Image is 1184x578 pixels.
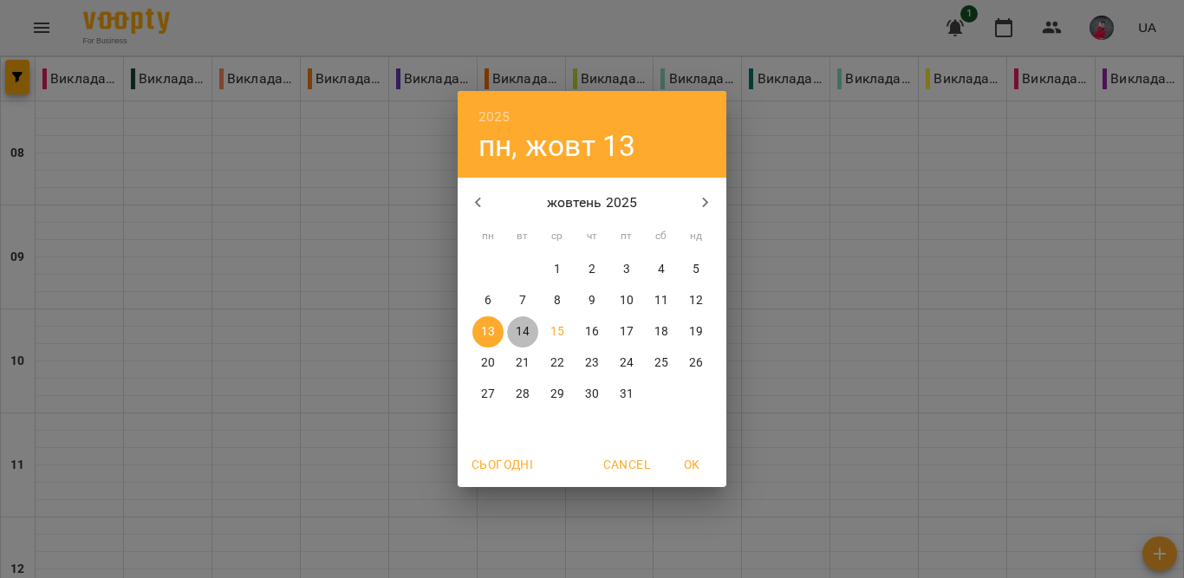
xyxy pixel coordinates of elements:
[472,285,504,316] button: 6
[576,254,608,285] button: 2
[542,316,573,347] button: 15
[481,354,495,372] p: 20
[542,347,573,379] button: 22
[576,347,608,379] button: 23
[689,292,703,309] p: 12
[550,386,564,403] p: 29
[620,323,634,341] p: 17
[472,379,504,410] button: 27
[542,254,573,285] button: 1
[507,285,538,316] button: 7
[472,454,533,475] span: Сьогодні
[485,292,491,309] p: 6
[596,449,657,480] button: Cancel
[542,285,573,316] button: 8
[620,354,634,372] p: 24
[620,386,634,403] p: 31
[623,261,630,278] p: 3
[550,354,564,372] p: 22
[585,386,599,403] p: 30
[472,228,504,245] span: пн
[472,347,504,379] button: 20
[680,254,712,285] button: 5
[507,379,538,410] button: 28
[507,347,538,379] button: 21
[481,323,495,341] p: 13
[680,228,712,245] span: нд
[585,323,599,341] p: 16
[516,323,530,341] p: 14
[516,354,530,372] p: 21
[646,228,677,245] span: сб
[576,379,608,410] button: 30
[585,354,599,372] p: 23
[693,261,699,278] p: 5
[611,228,642,245] span: пт
[554,292,561,309] p: 8
[576,316,608,347] button: 16
[478,128,636,164] button: пн, жовт 13
[542,228,573,245] span: ср
[664,449,719,480] button: OK
[680,347,712,379] button: 26
[680,285,712,316] button: 12
[550,323,564,341] p: 15
[589,261,595,278] p: 2
[611,347,642,379] button: 24
[611,254,642,285] button: 3
[507,228,538,245] span: вт
[603,454,650,475] span: Cancel
[465,449,540,480] button: Сьогодні
[671,454,712,475] span: OK
[478,105,511,129] button: 2025
[680,316,712,347] button: 19
[576,228,608,245] span: чт
[654,292,668,309] p: 11
[611,285,642,316] button: 10
[589,292,595,309] p: 9
[658,261,665,278] p: 4
[646,285,677,316] button: 11
[472,316,504,347] button: 13
[554,261,561,278] p: 1
[646,347,677,379] button: 25
[611,379,642,410] button: 31
[481,386,495,403] p: 27
[689,323,703,341] p: 19
[689,354,703,372] p: 26
[499,192,686,213] p: жовтень 2025
[516,386,530,403] p: 28
[611,316,642,347] button: 17
[654,323,668,341] p: 18
[507,316,538,347] button: 14
[576,285,608,316] button: 9
[519,292,526,309] p: 7
[646,254,677,285] button: 4
[654,354,668,372] p: 25
[542,379,573,410] button: 29
[646,316,677,347] button: 18
[620,292,634,309] p: 10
